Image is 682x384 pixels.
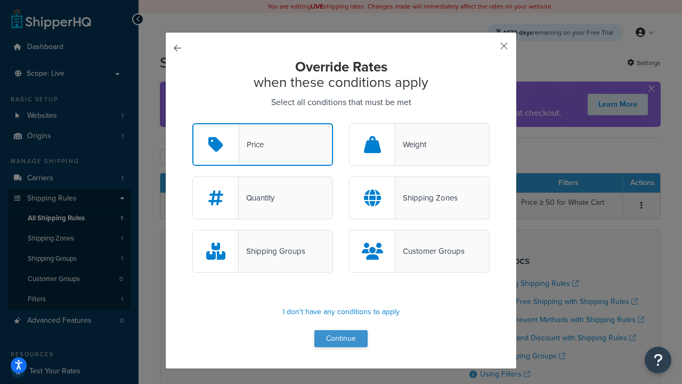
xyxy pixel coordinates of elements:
[239,190,274,205] div: Quantity
[395,137,426,152] div: Weight
[314,330,368,347] button: Continue
[645,347,671,373] button: Open Resource Center
[192,59,490,90] h2: when these conditions apply
[295,57,387,77] strong: Override Rates
[395,190,458,205] div: Shipping Zones
[395,244,465,259] div: Customer Groups
[239,137,264,152] div: Price
[239,244,305,259] div: Shipping Groups
[192,305,490,319] p: I don't have any conditions to apply
[192,95,490,110] p: Select all conditions that must be met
